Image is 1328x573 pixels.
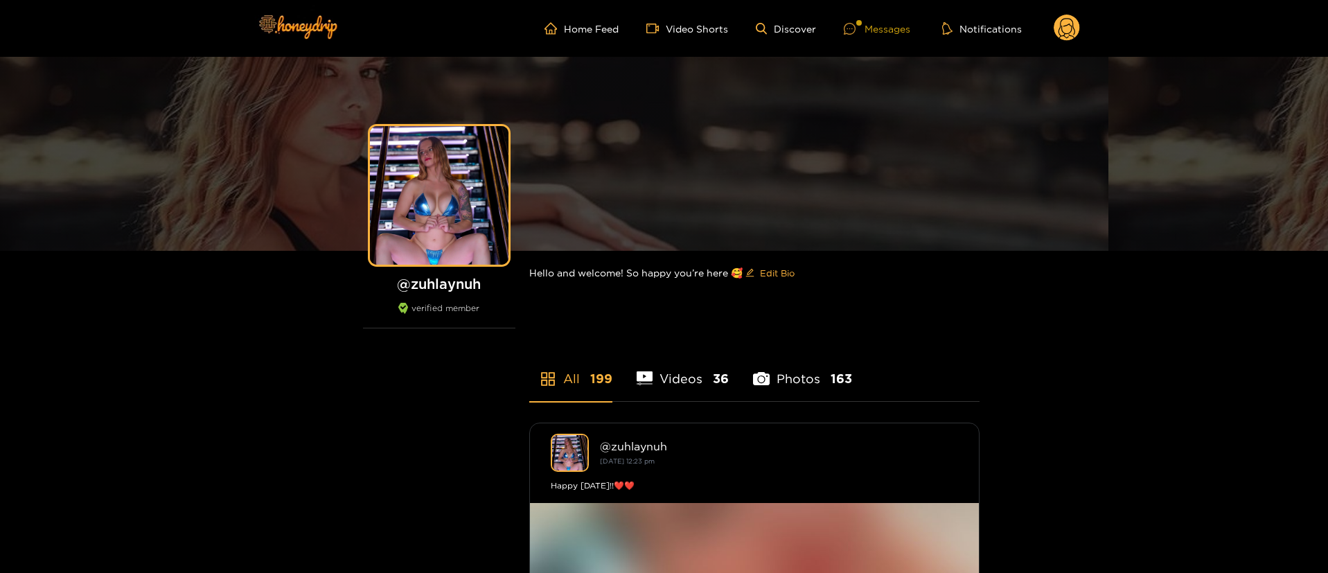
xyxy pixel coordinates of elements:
[363,275,515,292] h1: @ zuhlaynuh
[745,268,754,279] span: edit
[831,370,852,387] span: 163
[590,370,612,387] span: 199
[713,370,729,387] span: 36
[743,262,797,284] button: editEdit Bio
[753,339,852,401] li: Photos
[545,22,564,35] span: home
[938,21,1026,35] button: Notifications
[844,21,910,37] div: Messages
[529,339,612,401] li: All
[545,22,619,35] a: Home Feed
[646,22,728,35] a: Video Shorts
[363,303,515,328] div: verified member
[540,371,556,387] span: appstore
[551,479,958,493] div: Happy [DATE]!!❤️❤️
[551,434,589,472] img: zuhlaynuh
[529,251,980,295] div: Hello and welcome! So happy you’re here 🥰
[756,23,816,35] a: Discover
[646,22,666,35] span: video-camera
[600,457,655,465] small: [DATE] 12:23 pm
[600,440,958,452] div: @ zuhlaynuh
[760,266,795,280] span: Edit Bio
[637,339,729,401] li: Videos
